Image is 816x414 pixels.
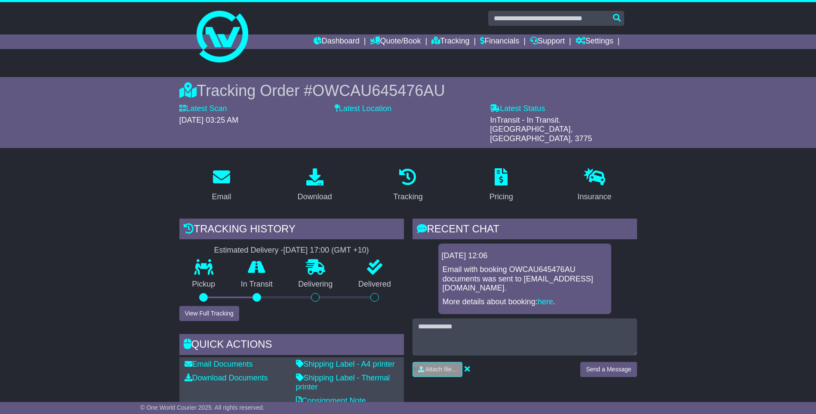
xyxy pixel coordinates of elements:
[298,191,332,203] div: Download
[179,219,404,242] div: Tracking history
[179,104,227,114] label: Latest Scan
[314,34,360,49] a: Dashboard
[480,34,519,49] a: Financials
[370,34,421,49] a: Quote/Book
[286,280,346,289] p: Delivering
[431,34,469,49] a: Tracking
[206,165,237,206] a: Email
[345,280,404,289] p: Delivered
[490,191,513,203] div: Pricing
[185,374,268,382] a: Download Documents
[179,306,239,321] button: View Full Tracking
[484,165,519,206] a: Pricing
[413,219,637,242] div: RECENT CHAT
[312,82,445,99] span: OWCAU645476AU
[292,165,338,206] a: Download
[580,362,637,377] button: Send a Message
[393,191,422,203] div: Tracking
[283,246,369,255] div: [DATE] 17:00 (GMT +10)
[442,251,608,261] div: [DATE] 12:06
[296,360,395,368] a: Shipping Label - A4 printer
[296,396,366,405] a: Consignment Note
[212,191,231,203] div: Email
[335,104,391,114] label: Latest Location
[179,246,404,255] div: Estimated Delivery -
[530,34,565,49] a: Support
[228,280,286,289] p: In Transit
[185,360,253,368] a: Email Documents
[296,374,390,392] a: Shipping Label - Thermal printer
[490,104,545,114] label: Latest Status
[179,280,228,289] p: Pickup
[443,297,607,307] p: More details about booking: .
[179,116,239,124] span: [DATE] 03:25 AM
[140,404,265,411] span: © One World Courier 2025. All rights reserved.
[443,265,607,293] p: Email with booking OWCAU645476AU documents was sent to [EMAIL_ADDRESS][DOMAIN_NAME].
[578,191,612,203] div: Insurance
[179,81,637,100] div: Tracking Order #
[388,165,428,206] a: Tracking
[572,165,617,206] a: Insurance
[538,297,553,306] a: here
[576,34,613,49] a: Settings
[490,116,592,143] span: InTransit - In Transit. [GEOGRAPHIC_DATA], [GEOGRAPHIC_DATA], 3775
[179,334,404,357] div: Quick Actions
